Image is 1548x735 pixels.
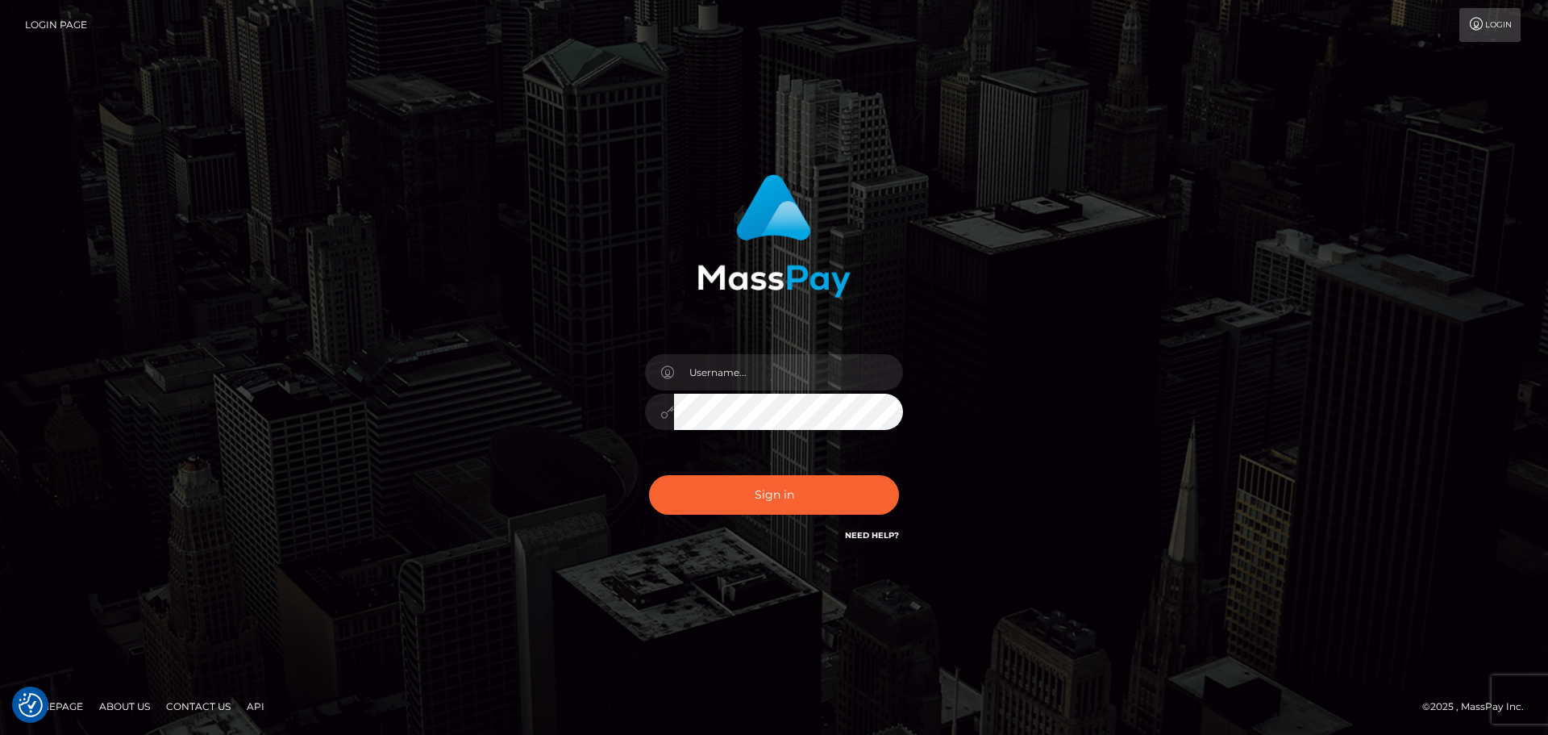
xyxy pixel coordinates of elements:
[19,693,43,717] button: Consent Preferences
[674,354,903,390] input: Username...
[649,475,899,515] button: Sign in
[240,694,271,719] a: API
[1459,8,1521,42] a: Login
[19,693,43,717] img: Revisit consent button
[1422,698,1536,716] div: © 2025 , MassPay Inc.
[845,530,899,541] a: Need Help?
[25,8,87,42] a: Login Page
[697,174,851,298] img: MassPay Login
[160,694,237,719] a: Contact Us
[93,694,156,719] a: About Us
[18,694,89,719] a: Homepage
